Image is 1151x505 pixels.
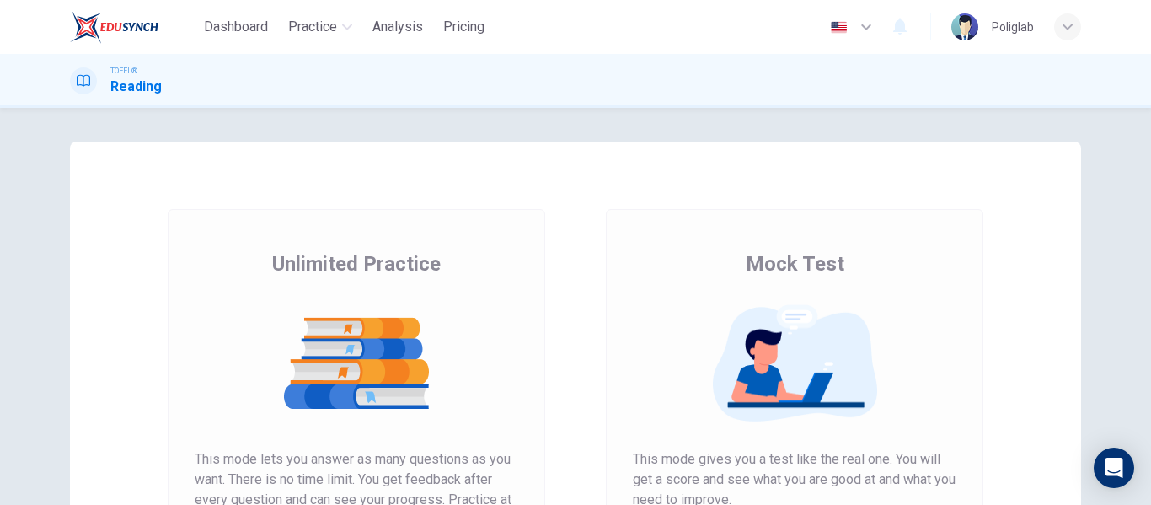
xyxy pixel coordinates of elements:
[366,12,430,42] button: Analysis
[951,13,978,40] img: Profile picture
[197,12,275,42] button: Dashboard
[992,17,1034,37] div: Poliglab
[281,12,359,42] button: Practice
[1094,448,1134,488] div: Open Intercom Messenger
[272,250,441,277] span: Unlimited Practice
[436,12,491,42] button: Pricing
[110,65,137,77] span: TOEFL®
[110,77,162,97] h1: Reading
[746,250,844,277] span: Mock Test
[828,21,849,34] img: en
[443,17,484,37] span: Pricing
[70,10,197,44] a: EduSynch logo
[288,17,337,37] span: Practice
[204,17,268,37] span: Dashboard
[372,17,423,37] span: Analysis
[70,10,158,44] img: EduSynch logo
